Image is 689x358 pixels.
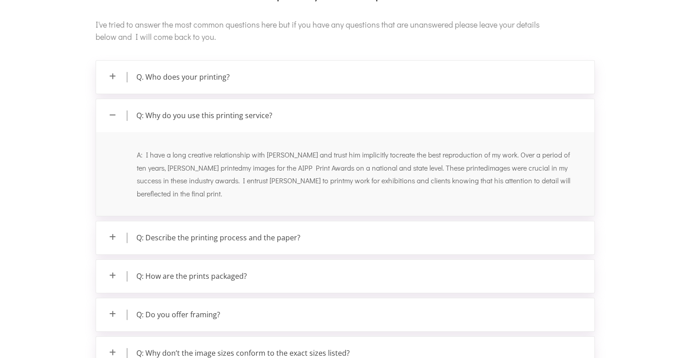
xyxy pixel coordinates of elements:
span: reflected in the final print. [145,189,222,198]
p: Q: How are the prints packaged? [96,260,594,293]
span: images were crucial in my success in these industry awards. I entrust [PERSON_NAME] to print [137,163,568,186]
span: A: I have a long creative relationship with [PERSON_NAME] and trust him implicitly to [137,150,396,159]
p: Q: Why do you use this printing service? [96,99,594,132]
span: my images for the AIPP Print Awards on a national and state level. These printed [242,163,488,172]
p: Q. Who does your printing? [96,61,594,94]
p: Q: Do you offer framing? [96,298,594,331]
span: create the best reproduction of my work. Over a period of ten years, [PERSON_NAME] printed [137,150,570,172]
span: my work for exhibitions and clients knowing that his attention to detail will be [137,176,570,198]
span: I've tried to answer the most common questions here but if you have any questions that are unansw... [96,19,540,42]
p: Q: Describe the printing process and the paper? [96,221,594,254]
